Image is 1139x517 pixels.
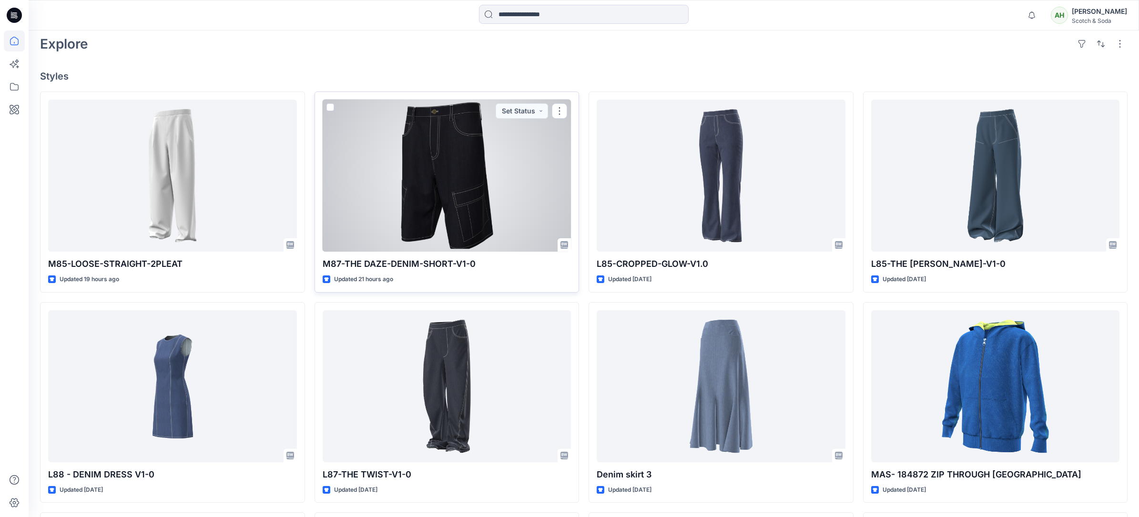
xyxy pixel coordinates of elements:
[334,274,393,284] p: Updated 21 hours ago
[597,310,845,462] a: Denim skirt 3
[608,274,651,284] p: Updated [DATE]
[871,100,1120,252] a: L85-THE LYLA-V1-0
[40,71,1128,82] h4: Styles
[883,274,926,284] p: Updated [DATE]
[883,485,926,495] p: Updated [DATE]
[1051,7,1068,24] div: AH
[334,485,377,495] p: Updated [DATE]
[597,468,845,481] p: Denim skirt 3
[48,310,297,462] a: L88 - DENIM DRESS V1-0
[608,485,651,495] p: Updated [DATE]
[323,257,571,271] p: M87-THE DAZE-DENIM-SHORT-V1-0
[60,485,103,495] p: Updated [DATE]
[597,100,845,252] a: L85-CROPPED-GLOW-V1.0
[871,468,1120,481] p: MAS- 184872 ZIP THROUGH [GEOGRAPHIC_DATA]
[323,310,571,462] a: L87-THE TWIST-V1-0
[48,257,297,271] p: M85-LOOSE-STRAIGHT-2PLEAT
[48,100,297,252] a: M85-LOOSE-STRAIGHT-2PLEAT
[40,36,88,51] h2: Explore
[323,468,571,481] p: L87-THE TWIST-V1-0
[871,257,1120,271] p: L85-THE [PERSON_NAME]-V1-0
[60,274,119,284] p: Updated 19 hours ago
[48,468,297,481] p: L88 - DENIM DRESS V1-0
[1072,17,1127,24] div: Scotch & Soda
[1072,6,1127,17] div: [PERSON_NAME]
[323,100,571,252] a: M87-THE DAZE-DENIM-SHORT-V1-0
[597,257,845,271] p: L85-CROPPED-GLOW-V1.0
[871,310,1120,462] a: MAS- 184872 ZIP THROUGH HOODIE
